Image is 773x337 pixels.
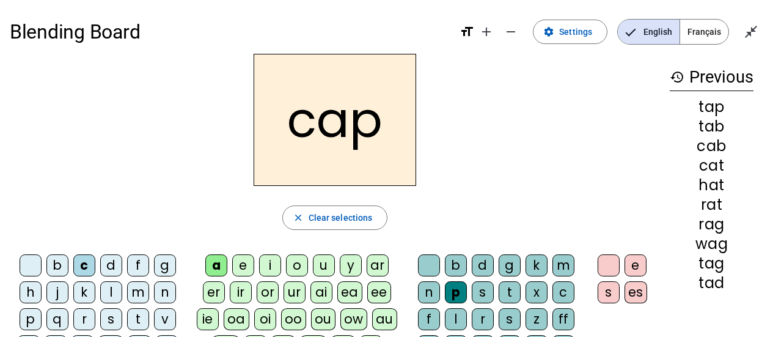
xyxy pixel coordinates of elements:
div: g [154,254,176,276]
div: ff [552,308,574,330]
div: or [257,281,279,303]
div: tab [670,119,753,134]
div: k [526,254,548,276]
div: v [154,308,176,330]
div: t [127,308,149,330]
div: r [73,308,95,330]
div: oa [224,308,249,330]
span: Settings [559,24,592,39]
div: a [205,254,227,276]
div: n [418,281,440,303]
mat-icon: format_size [460,24,474,39]
div: l [100,281,122,303]
mat-icon: settings [543,26,554,37]
mat-button-toggle-group: Language selection [617,19,729,45]
div: f [127,254,149,276]
span: Clear selections [309,210,373,225]
div: oi [254,308,276,330]
div: er [203,281,225,303]
div: oo [281,308,306,330]
div: hat [670,178,753,193]
button: Exit full screen [739,20,763,44]
div: ar [367,254,389,276]
div: h [20,281,42,303]
button: Increase font size [474,20,499,44]
div: rag [670,217,753,232]
div: f [418,308,440,330]
div: y [340,254,362,276]
div: t [499,281,521,303]
button: Settings [533,20,607,44]
div: tap [670,100,753,114]
div: r [472,308,494,330]
div: ou [311,308,335,330]
div: m [552,254,574,276]
div: b [445,254,467,276]
div: e [232,254,254,276]
mat-icon: history [670,70,684,84]
div: e [625,254,647,276]
div: l [445,308,467,330]
div: m [127,281,149,303]
div: tad [670,276,753,291]
div: es [625,281,647,303]
button: Clear selections [282,206,388,230]
div: cab [670,139,753,154]
span: English [618,20,680,44]
div: ur [284,281,306,303]
div: ie [197,308,219,330]
div: c [73,254,95,276]
mat-icon: add [479,24,494,39]
mat-icon: close_fullscreen [744,24,758,39]
div: g [499,254,521,276]
button: Decrease font size [499,20,523,44]
div: ea [337,281,362,303]
div: ai [310,281,332,303]
h3: Previous [670,64,753,91]
mat-icon: remove [504,24,518,39]
div: u [313,254,335,276]
h1: Blending Board [10,12,450,51]
div: x [526,281,548,303]
mat-icon: close [293,212,304,223]
div: i [259,254,281,276]
div: d [100,254,122,276]
div: c [552,281,574,303]
div: cat [670,158,753,173]
div: ee [367,281,391,303]
div: tag [670,256,753,271]
h2: cap [254,54,416,186]
div: ow [340,308,367,330]
div: b [46,254,68,276]
div: s [499,308,521,330]
div: k [73,281,95,303]
div: s [598,281,620,303]
div: o [286,254,308,276]
div: ir [230,281,252,303]
div: rat [670,198,753,212]
div: p [20,308,42,330]
div: n [154,281,176,303]
div: au [372,308,397,330]
span: Français [680,20,728,44]
div: s [472,281,494,303]
div: d [472,254,494,276]
div: q [46,308,68,330]
div: wag [670,237,753,251]
div: s [100,308,122,330]
div: z [526,308,548,330]
div: j [46,281,68,303]
div: p [445,281,467,303]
